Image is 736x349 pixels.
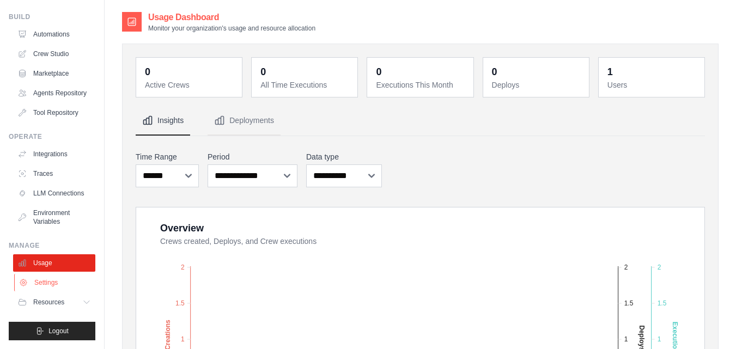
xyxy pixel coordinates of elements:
a: Agents Repository [13,84,95,102]
a: Integrations [13,145,95,163]
dt: Users [607,79,698,90]
div: Operate [9,132,95,141]
button: Deployments [208,106,281,136]
div: 0 [492,64,497,79]
div: 0 [260,64,266,79]
tspan: 1.5 [624,299,634,307]
a: Tool Repository [13,104,95,121]
label: Data type [306,151,382,162]
dt: Deploys [492,79,582,90]
button: Resources [13,293,95,311]
tspan: 2 [181,264,185,271]
span: Resources [33,298,64,307]
tspan: 2 [624,264,628,271]
button: Insights [136,106,190,136]
a: LLM Connections [13,185,95,202]
tspan: 1.5 [658,299,667,307]
dt: Crews created, Deploys, and Crew executions [160,236,691,247]
div: 0 [376,64,381,79]
tspan: 1 [624,335,628,343]
a: Traces [13,165,95,182]
tspan: 1.5 [175,299,185,307]
tspan: 1 [181,335,185,343]
div: Overview [160,221,204,236]
label: Time Range [136,151,199,162]
nav: Tabs [136,106,705,136]
div: Manage [9,241,95,250]
a: Crew Studio [13,45,95,63]
button: Logout [9,322,95,340]
dt: Active Crews [145,79,235,90]
h2: Usage Dashboard [148,11,315,24]
a: Usage [13,254,95,272]
a: Settings [14,274,96,291]
label: Period [208,151,297,162]
a: Marketplace [13,65,95,82]
tspan: 1 [658,335,661,343]
a: Environment Variables [13,204,95,230]
div: 1 [607,64,613,79]
tspan: 2 [658,264,661,271]
div: Build [9,13,95,21]
a: Automations [13,26,95,43]
span: Logout [48,327,69,335]
dt: All Time Executions [260,79,351,90]
p: Monitor your organization's usage and resource allocation [148,24,315,33]
div: 0 [145,64,150,79]
dt: Executions This Month [376,79,466,90]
